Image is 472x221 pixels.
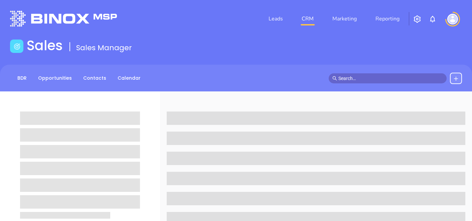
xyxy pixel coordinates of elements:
[338,75,443,82] input: Search…
[76,43,132,53] span: Sales Manager
[266,12,286,25] a: Leads
[413,15,421,23] img: iconSetting
[373,12,402,25] a: Reporting
[429,15,437,23] img: iconNotification
[330,12,359,25] a: Marketing
[299,12,316,25] a: CRM
[27,38,63,54] h1: Sales
[10,11,117,26] img: logo
[447,14,458,24] img: user
[332,76,337,81] span: search
[79,73,110,84] a: Contacts
[114,73,145,84] a: Calendar
[34,73,76,84] a: Opportunities
[13,73,31,84] a: BDR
